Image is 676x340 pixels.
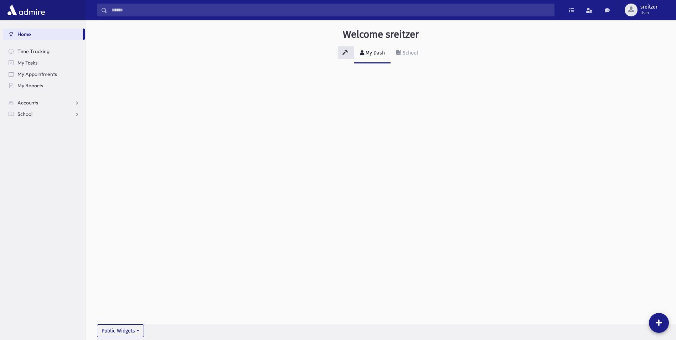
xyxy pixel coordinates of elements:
a: Home [3,29,83,40]
h3: Welcome sreitzer [343,29,419,41]
span: My Appointments [17,71,57,77]
span: User [640,10,657,16]
a: My Dash [354,43,391,63]
span: School [17,111,32,117]
span: My Reports [17,82,43,89]
a: School [391,43,424,63]
span: Accounts [17,99,38,106]
span: sreitzer [640,4,657,10]
span: Home [17,31,31,37]
span: My Tasks [17,60,37,66]
span: Time Tracking [17,48,50,55]
a: My Tasks [3,57,85,68]
a: My Reports [3,80,85,91]
img: AdmirePro [6,3,47,17]
div: My Dash [364,50,385,56]
a: Time Tracking [3,46,85,57]
a: Accounts [3,97,85,108]
a: My Appointments [3,68,85,80]
input: Search [107,4,554,16]
a: School [3,108,85,120]
button: Public Widgets [97,324,144,337]
div: School [401,50,418,56]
